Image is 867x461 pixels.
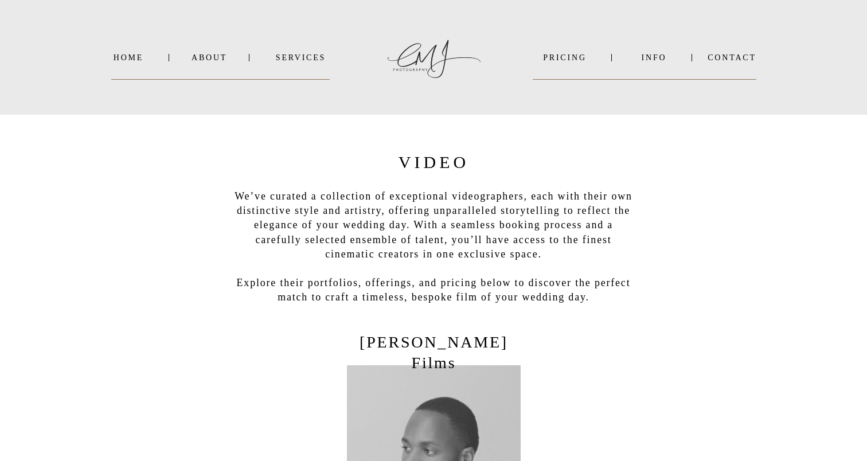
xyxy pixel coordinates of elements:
[192,53,226,62] a: About
[230,189,637,312] p: We’ve curated a collection of exceptional videographers, each with their own distinctive style an...
[533,53,597,62] a: PRICING
[626,53,682,62] a: INFO
[272,53,330,62] a: SERVICES
[708,53,756,62] a: Contact
[378,149,490,170] h2: Video
[344,332,524,361] a: [PERSON_NAME] Films
[111,53,146,62] a: Home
